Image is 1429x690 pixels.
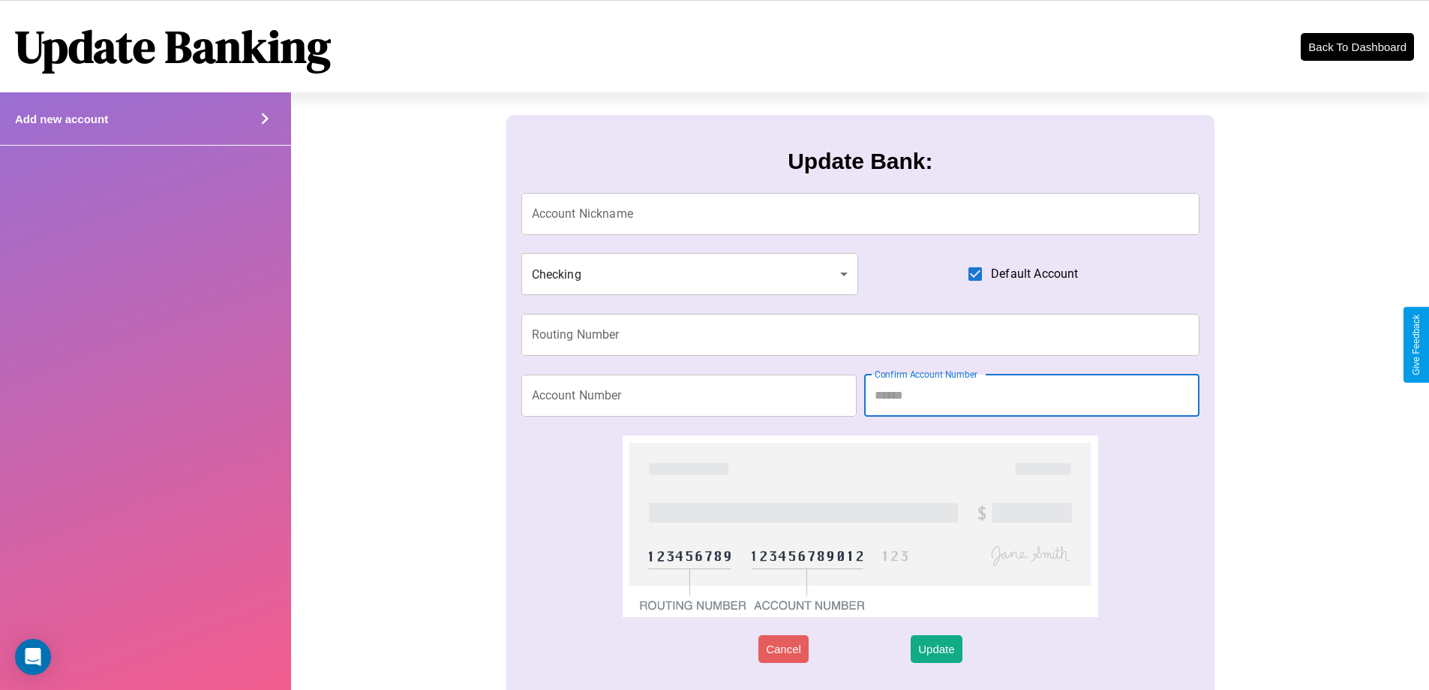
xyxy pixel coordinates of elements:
[15,113,108,125] h4: Add new account
[875,368,977,381] label: Confirm Account Number
[1301,33,1414,61] button: Back To Dashboard
[911,635,962,663] button: Update
[788,149,932,174] h3: Update Bank:
[15,16,331,77] h1: Update Banking
[991,265,1078,283] span: Default Account
[521,253,859,295] div: Checking
[758,635,809,663] button: Cancel
[623,435,1097,617] img: check
[1411,315,1421,375] div: Give Feedback
[15,639,51,675] div: Open Intercom Messenger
